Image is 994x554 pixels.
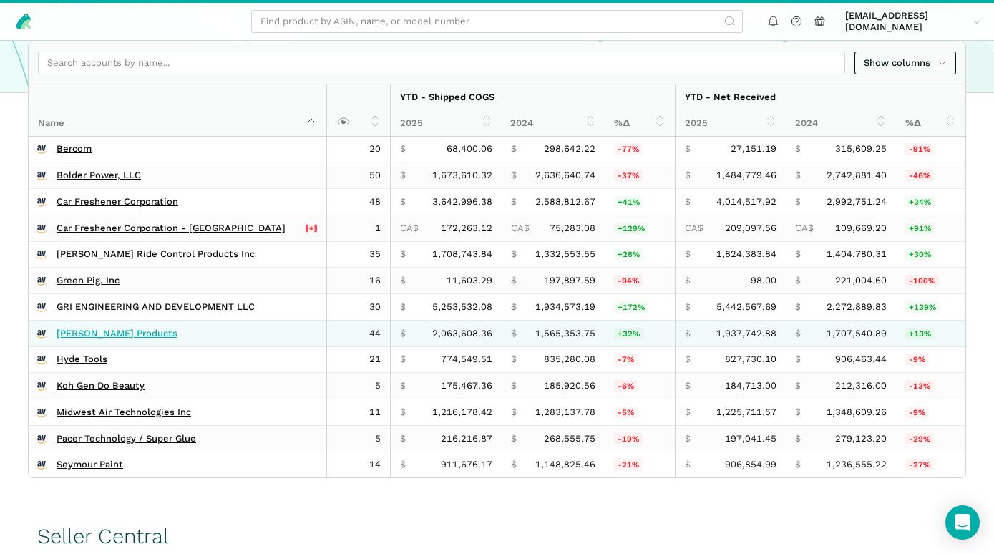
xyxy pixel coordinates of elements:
[400,301,406,313] span: $
[511,301,517,313] span: $
[511,407,517,418] span: $
[400,196,406,208] span: $
[716,407,776,418] span: 1,225,711.57
[251,10,743,34] input: Find product by ASIN, name, or model number
[327,452,391,477] td: 14
[827,407,887,418] span: 1,348,609.26
[725,380,776,392] span: 184,713.00
[896,452,965,477] td: -26.66%
[795,143,801,155] span: $
[835,354,887,365] span: 906,463.44
[614,433,643,444] span: -19%
[605,346,675,373] td: -7.27%
[57,433,196,444] a: Pacer Technology / Super Glue
[614,143,643,155] span: -77%
[725,459,776,470] span: 906,854.99
[327,294,391,321] td: 30
[544,433,595,444] span: 268,555.75
[795,170,801,181] span: $
[432,301,492,313] span: 5,253,532.08
[685,433,691,444] span: $
[511,459,517,470] span: $
[685,354,691,365] span: $
[400,459,406,470] span: $
[38,52,845,75] input: Search accounts by name...
[447,275,492,286] span: 11,603.29
[905,301,940,313] span: +139%
[37,525,169,548] h1: Seller Central
[827,170,887,181] span: 2,742,881.40
[614,301,648,313] span: +172%
[57,328,177,339] a: [PERSON_NAME] Products
[945,505,980,540] div: Open Intercom Messenger
[400,92,494,102] strong: YTD - Shipped COGS
[605,294,675,321] td: 171.56%
[841,8,985,36] a: [EMAIL_ADDRESS][DOMAIN_NAME]
[57,459,123,470] a: Seymour Paint
[327,320,391,346] td: 44
[905,143,934,155] span: -91%
[400,407,406,418] span: $
[432,170,492,181] span: 1,673,610.32
[535,196,595,208] span: 2,588,812.67
[57,248,255,260] a: [PERSON_NAME] Ride Control Products Inc
[685,170,691,181] span: $
[614,275,643,286] span: -94%
[685,223,703,234] span: CA$
[605,137,675,162] td: -77.10%
[544,354,595,365] span: 835,280.08
[535,459,595,470] span: 1,148,825.46
[685,143,691,155] span: $
[605,241,675,268] td: 28.23%
[795,223,814,234] span: CA$
[835,143,887,155] span: 315,609.25
[544,275,595,286] span: 197,897.59
[685,328,691,339] span: $
[905,354,929,365] span: -9%
[795,328,801,339] span: $
[432,196,492,208] span: 3,642,996.38
[795,301,801,313] span: $
[835,223,887,234] span: 109,669.20
[905,380,934,392] span: -13%
[535,301,595,313] span: 1,934,573.19
[685,407,691,418] span: $
[896,162,965,189] td: -45.87%
[511,380,517,392] span: $
[795,380,801,392] span: $
[441,380,492,392] span: 175,467.36
[327,189,391,215] td: 48
[835,275,887,286] span: 221,004.60
[896,189,965,215] td: 34.14%
[685,275,691,286] span: $
[845,10,968,34] span: [EMAIL_ADDRESS][DOMAIN_NAME]
[400,328,406,339] span: $
[905,170,934,181] span: -46%
[327,84,391,136] th: : activate to sort column ascending
[725,354,776,365] span: 827,730.10
[905,248,935,260] span: +30%
[725,433,776,444] span: 197,041.45
[716,328,776,339] span: 1,937,742.88
[57,380,145,392] a: Koh Gen Do Beauty
[327,215,391,241] td: 1
[57,301,255,313] a: GRI ENGINEERING AND DEVELOPMENT LLC
[896,346,965,373] td: -8.69%
[854,52,956,75] a: Show columns
[400,433,406,444] span: $
[731,143,776,155] span: 27,151.19
[535,407,595,418] span: 1,283,137.78
[511,170,517,181] span: $
[511,196,517,208] span: $
[57,275,120,286] a: Green Pig, Inc
[675,110,786,136] th: 2025: activate to sort column ascending
[716,170,776,181] span: 1,484,779.46
[605,399,675,426] td: -5.22%
[501,110,605,136] th: 2024: activate to sort column ascending
[896,241,965,268] td: 29.87%
[685,248,691,260] span: $
[441,433,492,444] span: 216,216.87
[827,459,887,470] span: 1,236,555.22
[827,248,887,260] span: 1,404,780.31
[795,354,801,365] span: $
